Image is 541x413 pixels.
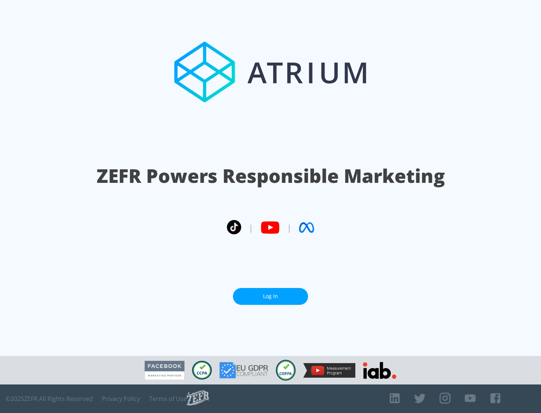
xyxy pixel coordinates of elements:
span: | [249,222,253,233]
a: Terms of Use [149,395,187,402]
img: YouTube Measurement Program [303,363,355,378]
img: CCPA Compliant [192,361,212,380]
img: COPPA Compliant [276,360,296,381]
span: | [287,222,292,233]
a: Privacy Policy [102,395,140,402]
h1: ZEFR Powers Responsible Marketing [97,163,445,189]
img: GDPR Compliant [219,362,268,378]
a: Log In [233,288,308,305]
span: © 2025 ZEFR All Rights Reserved [6,395,93,402]
img: IAB [363,362,396,379]
img: Facebook Marketing Partner [145,361,184,380]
